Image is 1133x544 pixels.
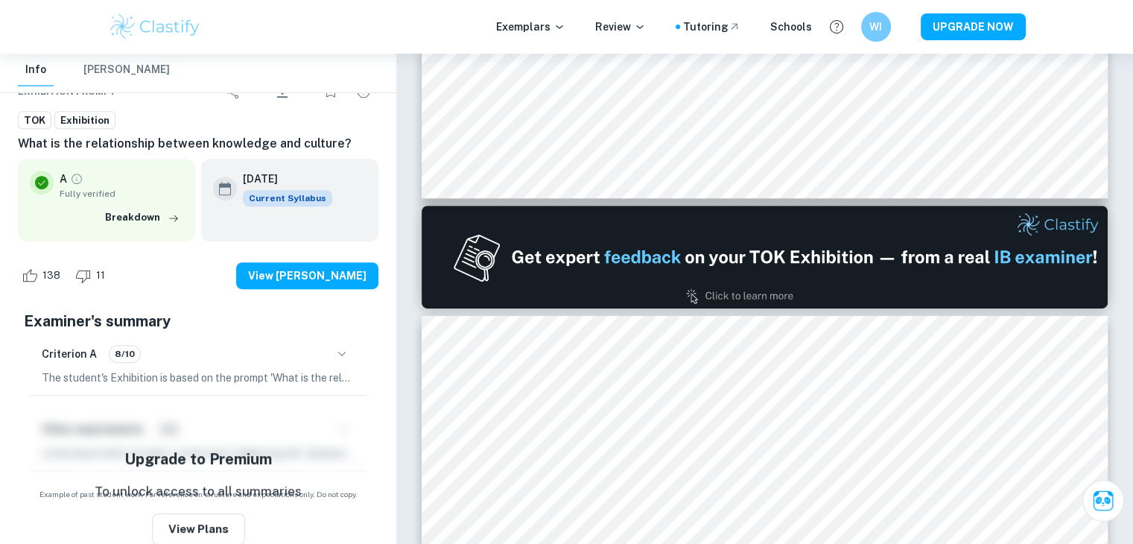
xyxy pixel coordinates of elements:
a: Exhibition [54,111,115,130]
p: To unlock access to all summaries [95,482,302,502]
h6: Criterion A [42,346,97,362]
span: 8/10 [110,347,140,361]
img: Ad [422,206,1108,309]
p: The student's Exhibition is based on the prompt 'What is the relationship between knowledge and c... [42,370,355,386]
span: Exhibition [55,113,115,128]
a: Schools [770,19,812,35]
span: Current Syllabus [243,190,332,206]
button: View [PERSON_NAME] [236,262,378,289]
a: TOK [18,111,51,130]
button: Info [18,54,54,86]
button: [PERSON_NAME] [83,54,170,86]
span: Example of past student work. For reference on structure and expectations only. Do not copy. [18,489,378,500]
p: Exemplars [496,19,565,35]
button: UPGRADE NOW [921,13,1026,40]
span: 11 [88,268,113,283]
p: A [60,171,67,187]
button: Help and Feedback [824,14,849,39]
h5: Upgrade to Premium [124,448,272,470]
img: Clastify logo [108,12,203,42]
button: WI [861,12,891,42]
p: Review [595,19,646,35]
button: Ask Clai [1082,480,1124,522]
div: Like [18,264,69,288]
a: Tutoring [683,19,740,35]
span: 138 [34,268,69,283]
h5: Examiner's summary [24,310,372,332]
h6: WI [867,19,884,35]
a: Grade fully verified [70,172,83,186]
span: Fully verified [60,187,183,200]
h6: What is the relationship between knowledge and culture? [18,135,378,153]
div: This exemplar is based on the current syllabus. Feel free to refer to it for inspiration/ideas wh... [243,190,332,206]
div: Dislike [72,264,113,288]
button: Breakdown [101,206,183,229]
h6: [DATE] [243,171,320,187]
span: TOK [19,113,51,128]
